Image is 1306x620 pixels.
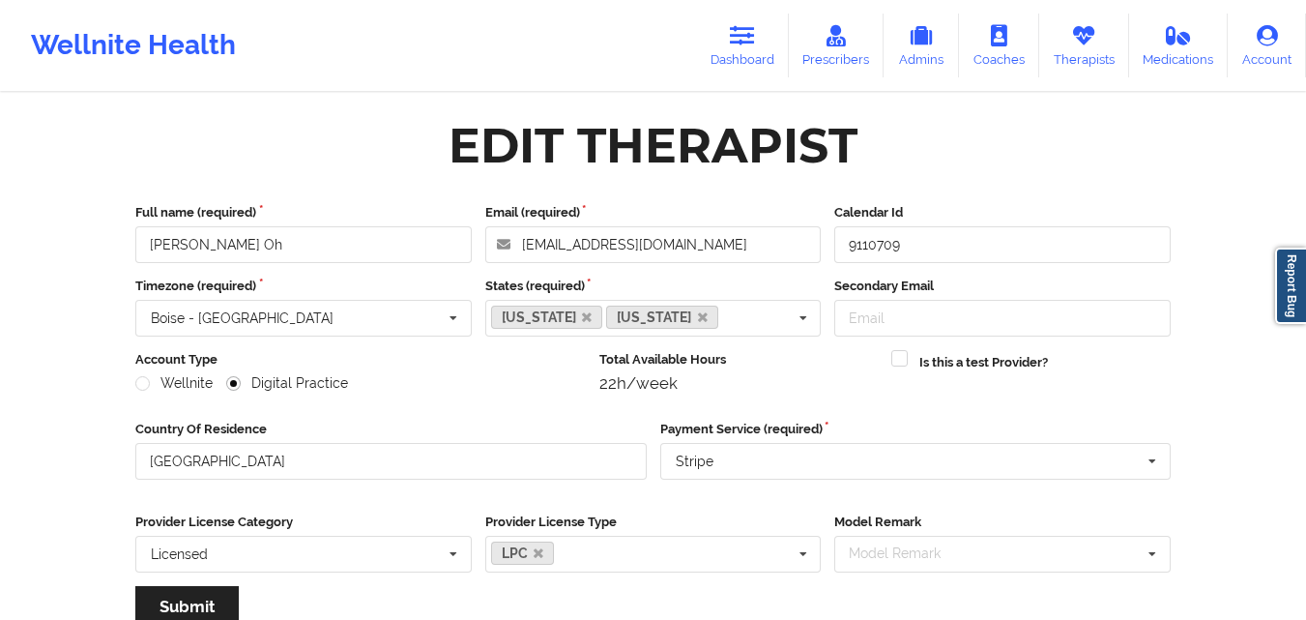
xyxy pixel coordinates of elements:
[151,547,208,561] div: Licensed
[491,542,555,565] a: LPC
[884,14,959,77] a: Admins
[834,300,1171,337] input: Email
[135,375,213,392] label: Wellnite
[135,226,472,263] input: Full name
[660,420,1172,439] label: Payment Service (required)
[1129,14,1229,77] a: Medications
[491,306,603,329] a: [US_STATE]
[599,350,879,369] label: Total Available Hours
[789,14,885,77] a: Prescribers
[1228,14,1306,77] a: Account
[226,375,348,392] label: Digital Practice
[834,203,1171,222] label: Calendar Id
[599,373,879,393] div: 22h/week
[834,513,1171,532] label: Model Remark
[606,306,718,329] a: [US_STATE]
[959,14,1039,77] a: Coaches
[844,543,969,565] div: Model Remark
[135,513,472,532] label: Provider License Category
[676,455,713,468] div: Stripe
[151,311,334,325] div: Boise - [GEOGRAPHIC_DATA]
[696,14,789,77] a: Dashboard
[485,513,822,532] label: Provider License Type
[485,226,822,263] input: Email address
[135,277,472,296] label: Timezone (required)
[485,203,822,222] label: Email (required)
[135,420,647,439] label: Country Of Residence
[834,277,1171,296] label: Secondary Email
[919,353,1048,372] label: Is this a test Provider?
[834,226,1171,263] input: Calendar Id
[135,350,586,369] label: Account Type
[135,203,472,222] label: Full name (required)
[485,277,822,296] label: States (required)
[449,115,857,176] div: Edit Therapist
[1039,14,1129,77] a: Therapists
[1275,248,1306,324] a: Report Bug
